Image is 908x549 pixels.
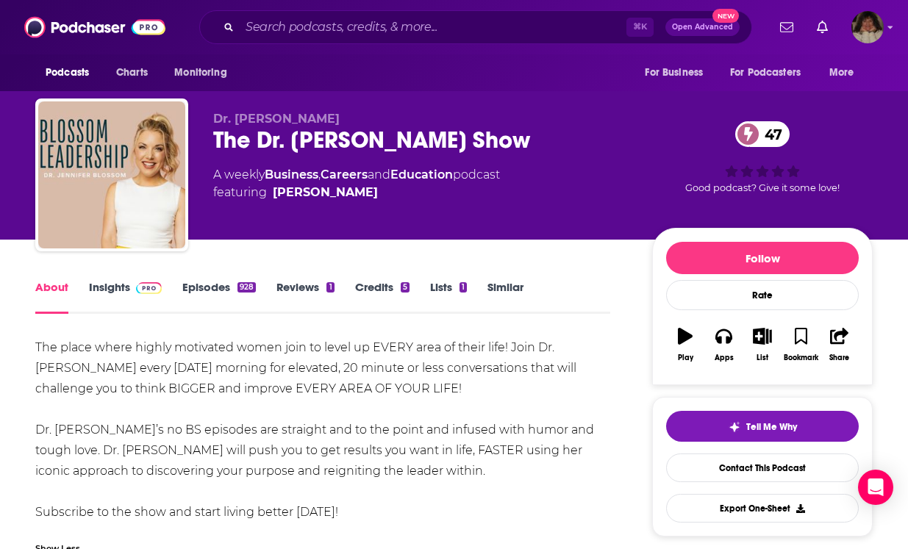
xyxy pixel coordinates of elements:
[237,282,256,293] div: 928
[672,24,733,31] span: Open Advanced
[704,318,743,371] button: Apps
[721,59,822,87] button: open menu
[645,62,703,83] span: For Business
[746,421,797,433] span: Tell Me Why
[35,337,610,523] div: The place where highly motivated women join to level up EVERY area of their life! Join Dr. [PERSO...
[743,318,782,371] button: List
[715,354,734,362] div: Apps
[666,494,859,523] button: Export One-Sheet
[430,280,467,314] a: Lists1
[174,62,226,83] span: Monitoring
[326,282,334,293] div: 1
[666,411,859,442] button: tell me why sparkleTell Me Why
[24,13,165,41] img: Podchaser - Follow, Share and Rate Podcasts
[665,18,740,36] button: Open AdvancedNew
[829,62,854,83] span: More
[321,168,368,182] a: Careers
[199,10,752,44] div: Search podcasts, credits, & more...
[666,280,859,310] div: Rate
[276,280,334,314] a: Reviews1
[38,101,185,248] img: The Dr. Jennifer Blossom Show
[89,280,162,314] a: InsightsPodchaser Pro
[634,59,721,87] button: open menu
[460,282,467,293] div: 1
[784,354,818,362] div: Bookmark
[213,184,500,201] span: featuring
[652,112,873,203] div: 47Good podcast? Give it some love!
[774,15,799,40] a: Show notifications dropdown
[750,121,790,147] span: 47
[390,168,453,182] a: Education
[851,11,884,43] span: Logged in as angelport
[46,62,89,83] span: Podcasts
[487,280,523,314] a: Similar
[401,282,410,293] div: 5
[164,59,246,87] button: open menu
[735,121,790,147] a: 47
[265,168,318,182] a: Business
[666,242,859,274] button: Follow
[35,280,68,314] a: About
[355,280,410,314] a: Credits5
[819,59,873,87] button: open menu
[730,62,801,83] span: For Podcasters
[858,470,893,505] div: Open Intercom Messenger
[829,354,849,362] div: Share
[213,112,340,126] span: Dr. [PERSON_NAME]
[729,421,740,433] img: tell me why sparkle
[213,166,500,201] div: A weekly podcast
[811,15,834,40] a: Show notifications dropdown
[782,318,820,371] button: Bookmark
[666,318,704,371] button: Play
[368,168,390,182] span: and
[678,354,693,362] div: Play
[35,59,108,87] button: open menu
[851,11,884,43] img: User Profile
[273,184,378,201] a: Jennifer Blossom
[666,453,859,482] a: Contact This Podcast
[821,318,859,371] button: Share
[116,62,148,83] span: Charts
[136,282,162,294] img: Podchaser Pro
[240,15,626,39] input: Search podcasts, credits, & more...
[851,11,884,43] button: Show profile menu
[107,59,157,87] a: Charts
[685,182,840,193] span: Good podcast? Give it some love!
[712,9,739,23] span: New
[757,354,768,362] div: List
[626,18,654,37] span: ⌘ K
[318,168,321,182] span: ,
[182,280,256,314] a: Episodes928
